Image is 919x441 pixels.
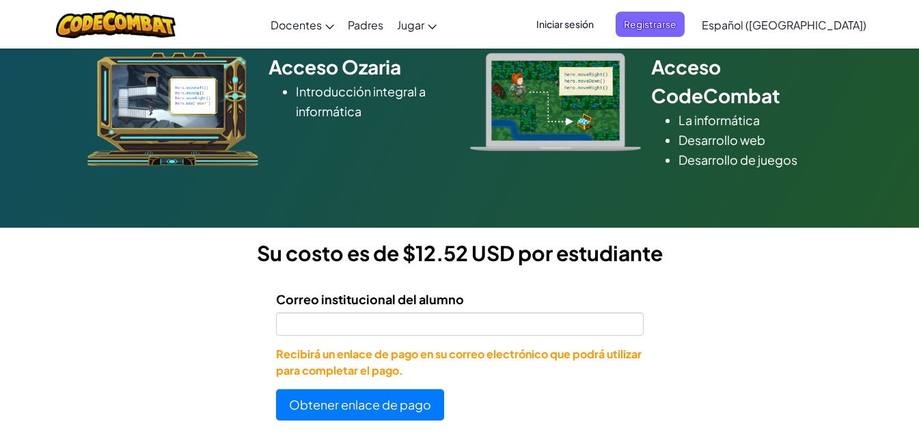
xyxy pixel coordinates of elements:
[296,81,450,121] li: Introducción integral a informática
[678,150,832,170] li: Desarrollo de juegos
[470,53,641,151] img: type_real_code.png
[390,6,443,43] a: Jugar
[528,12,602,37] button: Iniciar sesión
[341,6,390,43] a: Padres
[269,53,450,81] h2: Acceso Ozaria
[276,346,644,379] p: Recibirá un enlace de pago en su correo electrónico que podrá utilizar para completar el pago.
[271,18,322,32] span: Docentes
[702,18,866,32] span: Español ([GEOGRAPHIC_DATA])
[616,12,685,37] button: Registrarse
[397,18,424,32] span: Jugar
[87,53,258,166] img: ozaria_acodus.png
[264,6,341,43] a: Docentes
[678,130,832,150] li: Desarrollo web
[695,6,873,43] a: Español ([GEOGRAPHIC_DATA])
[276,289,464,309] label: Correo institucional del alumno
[678,110,832,130] li: La informática
[56,10,176,38] img: CodeCombat logo
[651,53,832,110] h2: Acceso CodeCombat
[276,389,444,420] button: Obtener enlace de pago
